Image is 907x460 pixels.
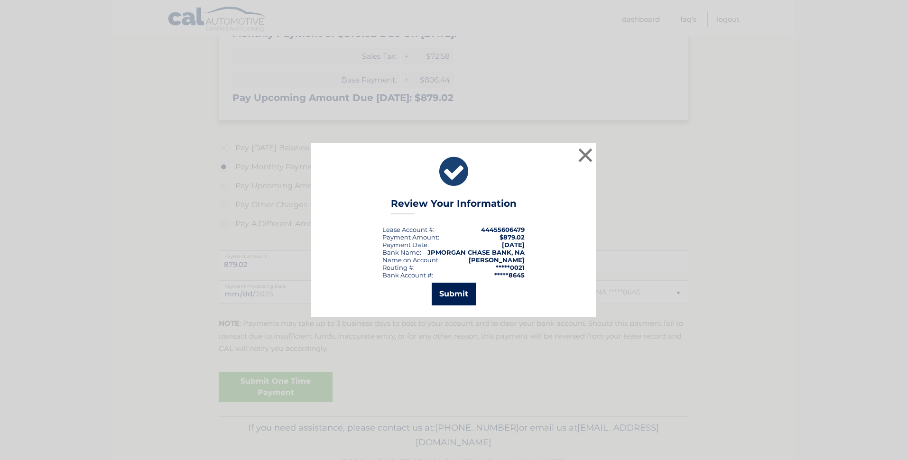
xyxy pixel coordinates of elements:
[432,283,476,305] button: Submit
[382,226,435,233] div: Lease Account #:
[502,241,525,248] span: [DATE]
[382,271,433,279] div: Bank Account #:
[576,146,595,165] button: ×
[500,233,525,241] span: $879.02
[382,241,429,248] div: :
[481,226,525,233] strong: 44455606479
[382,241,427,248] span: Payment Date
[427,248,525,256] strong: JPMORGAN CHASE BANK, NA
[382,264,415,271] div: Routing #:
[469,256,525,264] strong: [PERSON_NAME]
[382,256,440,264] div: Name on Account:
[382,248,421,256] div: Bank Name:
[382,233,439,241] div: Payment Amount:
[391,198,517,214] h3: Review Your Information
